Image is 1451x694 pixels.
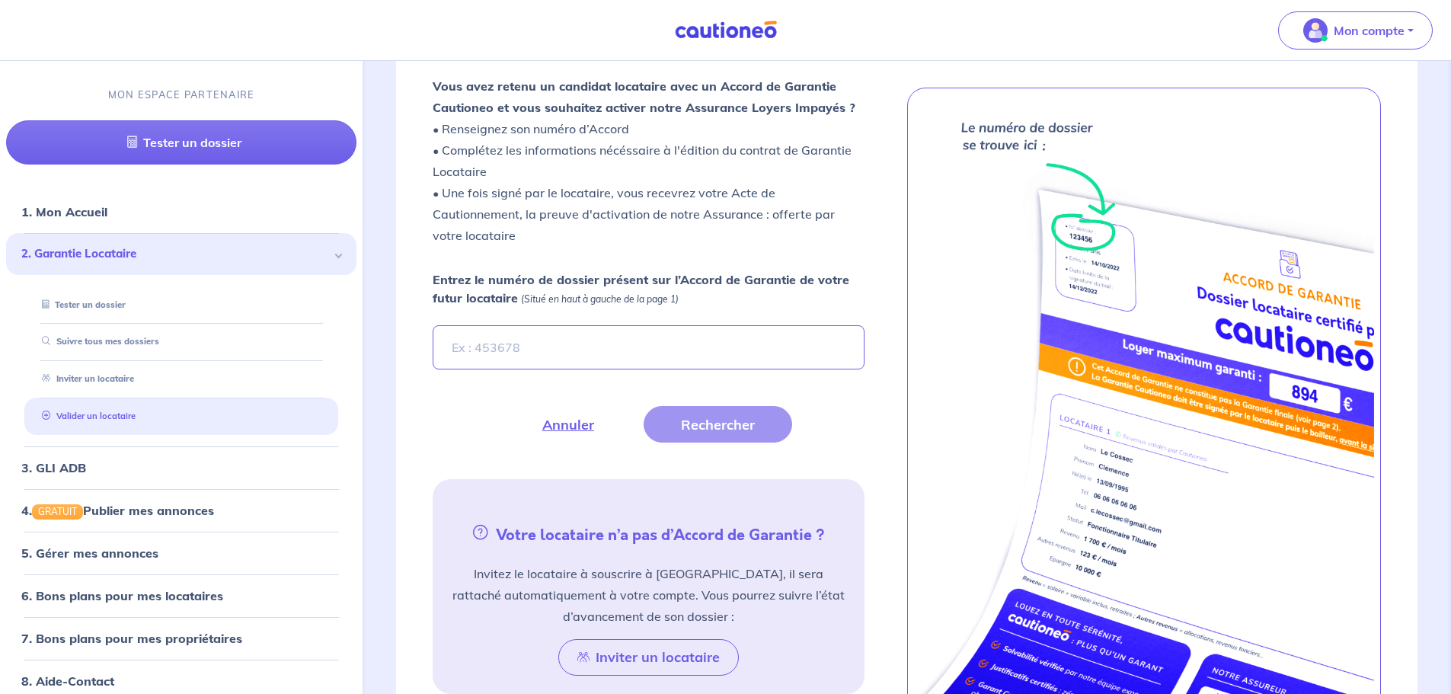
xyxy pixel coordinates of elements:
p: • Renseignez son numéro d’Accord • Complétez les informations nécéssaire à l'édition du contrat d... [433,75,864,246]
strong: Entrez le numéro de dossier présent sur l’Accord de Garantie de votre futur locataire [433,272,849,305]
a: 4.GRATUITPublier mes annonces [21,503,214,518]
div: 2. Garantie Locataire [6,233,356,275]
a: 5. Gérer mes annonces [21,545,158,561]
button: Annuler [505,406,631,443]
a: 7. Bons plans pour mes propriétaires [21,631,242,646]
button: Inviter un locataire [558,639,739,676]
button: illu_account_valid_menu.svgMon compte [1278,11,1433,50]
p: Mon compte [1334,21,1405,40]
a: Tester un dossier [6,120,356,165]
div: 4.GRATUITPublier mes annonces [6,495,356,526]
div: 5. Gérer mes annonces [6,538,356,568]
a: Suivre tous mes dossiers [36,337,159,347]
em: (Situé en haut à gauche de la page 1) [521,293,679,305]
a: Tester un dossier [36,299,126,310]
img: illu_account_valid_menu.svg [1303,18,1328,43]
div: Valider un locataire [24,404,338,429]
strong: Vous avez retenu un candidat locataire avec un Accord de Garantie Cautioneo et vous souhaitez act... [433,78,855,115]
div: Inviter un locataire [24,366,338,392]
div: Tester un dossier [24,293,338,318]
input: Ex : 453678 [433,325,864,369]
a: 8. Aide-Contact [21,673,114,689]
span: 2. Garantie Locataire [21,245,330,263]
h5: Votre locataire n’a pas d’Accord de Garantie ? [439,522,858,545]
div: Suivre tous mes dossiers [24,330,338,355]
a: 1. Mon Accueil [21,204,107,219]
a: Valider un locataire [36,411,136,421]
div: 1. Mon Accueil [6,197,356,227]
a: 6. Bons plans pour mes locataires [21,588,223,603]
p: MON ESPACE PARTENAIRE [108,88,255,102]
p: Invitez le locataire à souscrire à [GEOGRAPHIC_DATA], il sera rattaché automatiquement à votre co... [451,563,845,627]
div: 6. Bons plans pour mes locataires [6,580,356,611]
div: 7. Bons plans pour mes propriétaires [6,623,356,654]
div: 3. GLI ADB [6,453,356,483]
a: Inviter un locataire [36,373,134,384]
a: 3. GLI ADB [21,460,86,475]
img: Cautioneo [669,21,783,40]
